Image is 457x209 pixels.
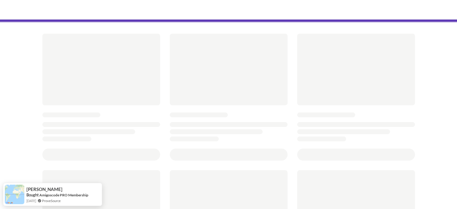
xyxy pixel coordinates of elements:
[5,185,24,204] img: provesource social proof notification image
[39,192,88,198] a: Amigoscode PRO Membership
[26,187,62,192] span: [PERSON_NAME]
[26,192,39,197] span: Bought
[42,198,61,203] a: ProveSource
[26,198,36,203] span: [DATE]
